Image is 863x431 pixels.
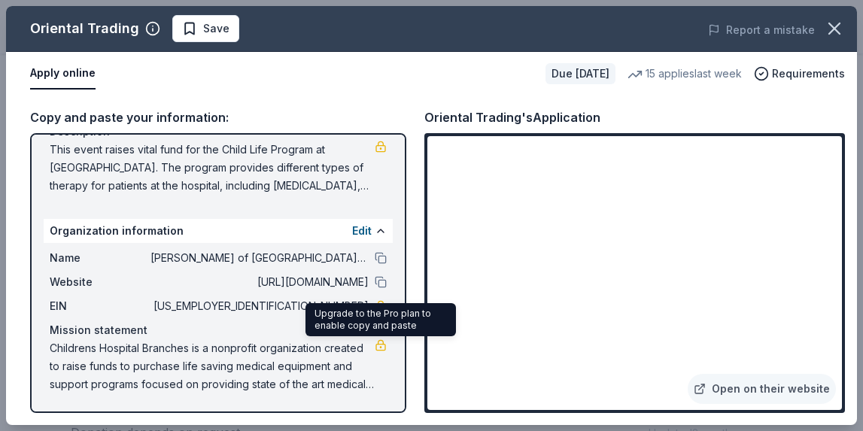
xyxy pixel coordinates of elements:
div: Oriental Trading [30,17,139,41]
span: Website [50,273,150,291]
span: Childrens Hospital Branches is a nonprofit organization created to raise funds to purchase life s... [50,339,375,393]
div: Due [DATE] [545,63,615,84]
div: Oriental Trading's Application [424,108,600,127]
div: Copy and paste your information: [30,108,406,127]
span: [US_EMPLOYER_IDENTIFICATION_NUMBER] [150,297,369,315]
span: EIN [50,297,150,315]
div: 15 applies last week [627,65,742,83]
span: Name [50,249,150,267]
span: [URL][DOMAIN_NAME] [150,273,369,291]
div: Mission statement [50,321,387,339]
span: Requirements [772,65,845,83]
div: Upgrade to the Pro plan to enable copy and paste [305,303,456,336]
span: This event raises vital fund for the Child Life Program at [GEOGRAPHIC_DATA]. The program provide... [50,141,375,195]
button: Save [172,15,239,42]
span: Save [203,20,229,38]
span: [PERSON_NAME] of [GEOGRAPHIC_DATA] Branches, Inc. [150,249,369,267]
button: Edit [352,222,372,240]
button: Report a mistake [708,21,815,39]
div: Organization information [44,219,393,243]
a: Open on their website [688,374,836,404]
button: Requirements [754,65,845,83]
button: Apply online [30,58,96,90]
